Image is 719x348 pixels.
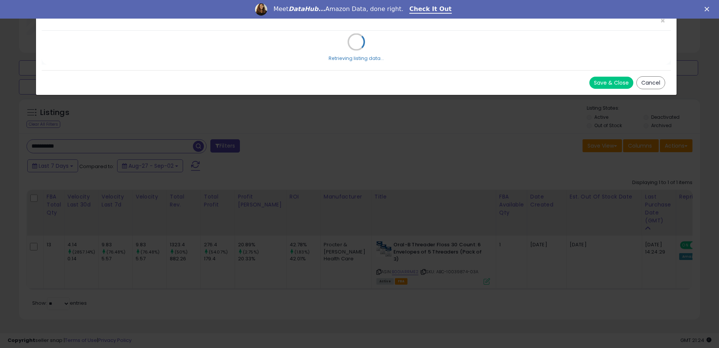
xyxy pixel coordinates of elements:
[705,7,712,11] div: Close
[660,15,665,26] span: ×
[273,5,403,13] div: Meet Amazon Data, done right.
[288,5,325,13] i: DataHub...
[636,76,665,89] button: Cancel
[329,55,384,62] div: Retrieving listing data...
[409,5,452,14] a: Check It Out
[255,3,267,16] img: Profile image for Georgie
[589,77,633,89] button: Save & Close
